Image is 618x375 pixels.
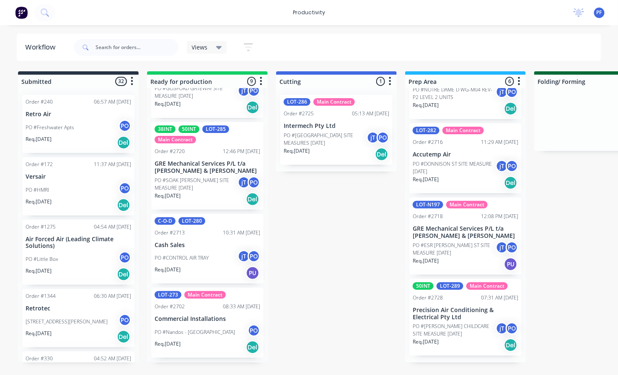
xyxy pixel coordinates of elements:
[155,328,235,336] p: PO #Nandos - [GEOGRAPHIC_DATA]
[117,330,130,344] div: Del
[284,110,314,117] div: Order #2725
[413,176,439,183] p: Req. [DATE]
[413,102,439,109] p: Req. [DATE]
[238,84,250,97] div: jT
[506,86,518,98] div: PO
[119,251,131,264] div: PO
[155,303,185,310] div: Order #2702
[155,217,176,225] div: C-O-D
[446,201,488,208] div: Main Contract
[313,98,355,106] div: Main Contract
[280,95,393,165] div: LOT-286Main ContractOrder #272505:13 AM [DATE]Intermech Pty LtdPO #[GEOGRAPHIC_DATA] SITE MEASURE...
[481,138,518,146] div: 11:29 AM [DATE]
[481,294,518,302] div: 07:31 AM [DATE]
[413,127,440,134] div: LOT-282
[413,242,496,257] p: PO #ESR [PERSON_NAME] ST SITE MEASURE [DATE]
[155,315,260,323] p: Commercial Installations
[367,131,379,144] div: jT
[151,288,264,358] div: LOT-273Main ContractOrder #270208:33 AM [DATE]Commercial InstallationsPO #Nandos - [GEOGRAPHIC_DA...
[96,39,178,56] input: Search for orders...
[481,213,518,220] div: 12:08 PM [DATE]
[223,229,260,237] div: 10:31 AM [DATE]
[413,151,518,158] p: Accutemp Air
[178,125,199,133] div: 50INT
[192,43,208,52] span: Views
[409,123,522,193] div: LOT-282Main ContractOrder #271611:29 AM [DATE]Accutemp AirPO #DONNISON ST SITE MEASURE [DATE]jTPO...
[94,161,131,168] div: 11:37 AM [DATE]
[248,176,260,189] div: PO
[26,124,74,131] p: PO #Freshwater Apts
[437,282,463,290] div: LOT-289
[413,307,518,321] p: Precision Air Conditioning & Electrical Pty Ltd
[289,6,329,19] div: productivity
[504,339,517,352] div: Del
[26,355,53,362] div: Order #330
[413,86,496,101] p: PO #NOTRE DAME D WG-M04 REV-P2 LEVEL 2 UNITS
[94,98,131,106] div: 06:57 AM [DATE]
[26,186,49,194] p: PO #HMRI
[155,254,209,262] p: PO #CONTROL AIR TRAY
[155,242,260,249] p: Cash Sales
[26,111,131,118] p: Retro Air
[496,86,508,98] div: jT
[151,214,264,284] div: C-O-DLOT-280Order #271310:31 AM [DATE]Cash SalesPO #CONTROL AIR TRAYjTPOReq.[DATE]PU
[248,324,260,337] div: PO
[26,318,108,326] p: [STREET_ADDRESS][PERSON_NAME]
[504,176,517,190] div: Del
[246,341,259,354] div: Del
[413,160,496,175] p: PO #DONNISON ST SITE MEASURE [DATE]
[284,98,310,106] div: LOT-286
[202,125,229,133] div: LOT-285
[506,322,518,335] div: PO
[238,250,250,263] div: jT
[117,268,130,281] div: Del
[178,217,205,225] div: LOT-280
[155,160,260,174] p: GRE Mechanical Services P/L t/a [PERSON_NAME] & [PERSON_NAME]
[504,258,517,271] div: PU
[155,192,181,200] p: Req. [DATE]
[413,201,443,208] div: LOT-N197
[26,255,58,263] p: PO #Little Box
[248,250,260,263] div: PO
[117,198,130,212] div: Del
[496,322,508,335] div: jT
[504,102,517,115] div: Del
[22,289,134,347] div: Order #134406:30 AM [DATE]Retrotec[STREET_ADDRESS][PERSON_NAME]POReq.[DATE]Del
[184,291,226,299] div: Main Contract
[246,101,259,114] div: Del
[117,136,130,149] div: Del
[26,292,56,300] div: Order #1344
[155,100,181,108] p: Req. [DATE]
[284,132,367,147] p: PO #[GEOGRAPHIC_DATA] SITE MEASURES [DATE]
[155,148,185,155] div: Order #2720
[284,122,389,130] p: Intermech Pty Ltd
[155,85,238,100] p: PO #GOSFORD GATEWAY SITE MEASURE [DATE]
[284,147,310,155] p: Req. [DATE]
[155,291,181,299] div: LOT-273
[26,173,131,180] p: Versair
[26,305,131,312] p: Retrotec
[377,131,389,144] div: PO
[15,6,28,19] img: Factory
[413,138,443,146] div: Order #2716
[246,193,259,206] div: Del
[413,294,443,302] div: Order #2728
[238,176,250,189] div: jT
[155,125,176,133] div: 38INT
[119,182,131,195] div: PO
[22,220,134,285] div: Order #127504:54 AM [DATE]Air Forced Air (Leading Climate Solutions)PO #Little BoxPOReq.[DATE]Del
[26,161,53,168] div: Order #172
[22,95,134,153] div: Order #24006:57 AM [DATE]Retro AirPO #Freshwater AptsPOReq.[DATE]Del
[94,355,131,362] div: 04:52 AM [DATE]
[413,213,443,220] div: Order #2718
[22,157,134,216] div: Order #17211:37 AM [DATE]VersairPO #HMRIPOReq.[DATE]Del
[155,229,185,237] div: Order #2713
[442,127,484,134] div: Main Contract
[248,84,260,97] div: PO
[25,42,59,52] div: Workflow
[246,266,259,280] div: PU
[26,198,52,206] p: Req. [DATE]
[496,241,508,254] div: jT
[413,323,496,338] p: PO #[PERSON_NAME] CHILDCARE SITE MEASURE [DATE]
[94,223,131,231] div: 04:54 AM [DATE]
